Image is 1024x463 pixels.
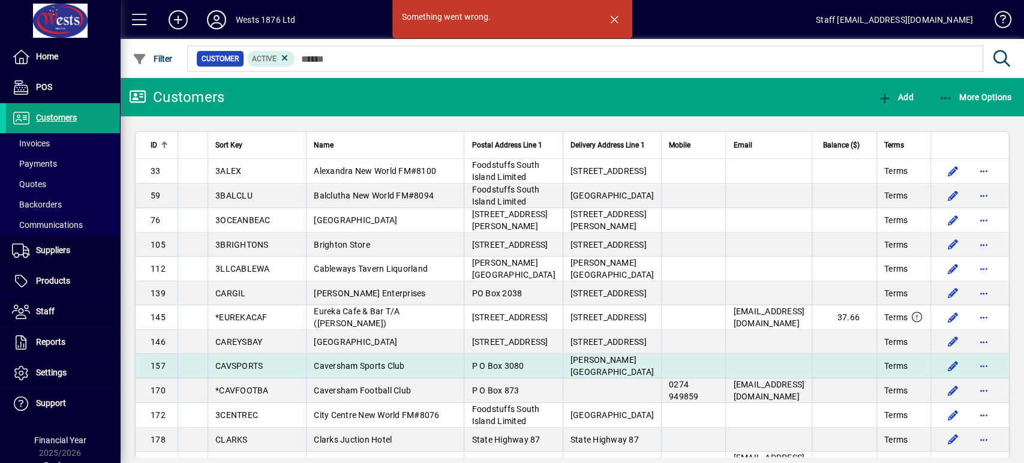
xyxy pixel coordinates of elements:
[733,380,804,401] span: [EMAIL_ADDRESS][DOMAIN_NAME]
[884,434,908,446] span: Terms
[570,312,647,322] span: [STREET_ADDRESS]
[570,139,645,152] span: Delivery Address Line 1
[472,337,548,347] span: [STREET_ADDRESS]
[314,166,436,176] span: Alexandra New World FM#8100
[974,186,993,205] button: More options
[884,165,908,177] span: Terms
[6,194,120,215] a: Backorders
[6,42,120,72] a: Home
[215,337,262,347] span: CAREYSBAY
[215,139,242,152] span: Sort Key
[570,337,647,347] span: [STREET_ADDRESS]
[36,245,70,255] span: Suppliers
[215,386,269,395] span: *CAVFOOTBA
[151,410,166,420] span: 172
[314,361,404,371] span: Caversham Sports Club
[151,264,166,273] span: 112
[215,264,270,273] span: 3LLCABLEWA
[151,386,166,395] span: 170
[36,113,77,122] span: Customers
[36,398,66,408] span: Support
[877,92,913,102] span: Add
[6,154,120,174] a: Payments
[884,214,908,226] span: Terms
[36,82,52,92] span: POS
[151,166,161,176] span: 33
[197,9,236,31] button: Profile
[12,179,46,189] span: Quotes
[215,215,271,225] span: 3OCEANBEAC
[12,139,50,148] span: Invoices
[570,166,647,176] span: [STREET_ADDRESS]
[884,409,908,421] span: Terms
[733,139,804,152] div: Email
[812,305,876,330] td: 37.66
[936,86,1015,108] button: More Options
[236,10,295,29] div: Wests 1876 Ltd
[151,240,166,249] span: 105
[816,10,973,29] div: Staff [EMAIL_ADDRESS][DOMAIN_NAME]
[733,139,752,152] span: Email
[151,361,166,371] span: 157
[472,240,548,249] span: [STREET_ADDRESS]
[6,236,120,266] a: Suppliers
[314,410,439,420] span: City Centre New World FM#8076
[943,186,962,205] button: Edit
[6,133,120,154] a: Invoices
[819,139,870,152] div: Balance ($)
[884,336,908,348] span: Terms
[974,308,993,327] button: More options
[159,9,197,31] button: Add
[151,312,166,322] span: 145
[314,386,411,395] span: Caversham Football Club
[12,159,57,169] span: Payments
[570,209,647,231] span: [STREET_ADDRESS][PERSON_NAME]
[130,48,176,70] button: Filter
[974,259,993,278] button: More options
[314,240,370,249] span: Brighton Store
[884,384,908,396] span: Terms
[669,139,690,152] span: Mobile
[133,54,173,64] span: Filter
[669,380,699,401] span: 0274 949859
[215,410,258,420] span: 3CENTREC
[6,358,120,388] a: Settings
[215,361,263,371] span: CAVSPORTS
[6,215,120,235] a: Communications
[874,86,916,108] button: Add
[151,435,166,444] span: 178
[472,139,542,152] span: Postal Address Line 1
[36,337,65,347] span: Reports
[884,360,908,372] span: Terms
[974,356,993,375] button: More options
[252,55,277,63] span: Active
[12,200,62,209] span: Backorders
[570,258,654,279] span: [PERSON_NAME][GEOGRAPHIC_DATA]
[6,297,120,327] a: Staff
[472,288,522,298] span: PO Box 2038
[974,332,993,351] button: More options
[974,405,993,425] button: More options
[472,386,519,395] span: P O Box 873
[472,435,540,444] span: State Highway 87
[6,389,120,419] a: Support
[943,235,962,254] button: Edit
[314,139,457,152] div: Name
[314,337,397,347] span: [GEOGRAPHIC_DATA]
[943,259,962,278] button: Edit
[6,327,120,357] a: Reports
[215,191,253,200] span: 3BALCLU
[6,266,120,296] a: Products
[943,405,962,425] button: Edit
[943,430,962,449] button: Edit
[472,160,539,182] span: Foodstuffs South Island Limited
[884,311,908,323] span: Terms
[314,191,434,200] span: Balclutha New World FM#8094
[974,161,993,181] button: More options
[974,381,993,400] button: More options
[215,166,241,176] span: 3ALEX
[215,240,269,249] span: 3BRIGHTONS
[151,215,161,225] span: 76
[34,435,86,445] span: Financial Year
[943,211,962,230] button: Edit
